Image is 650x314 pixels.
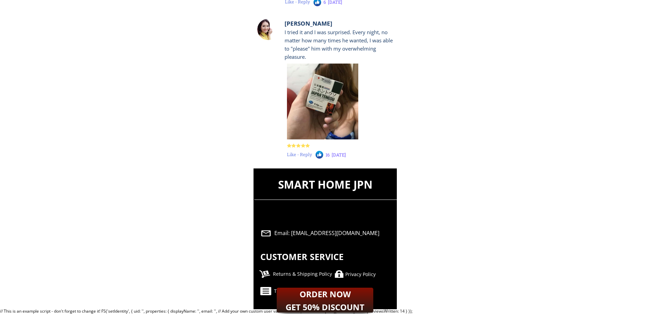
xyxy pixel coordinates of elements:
div: 16 [DATE] [326,151,374,159]
div: [PERSON_NAME] [285,19,349,37]
div: Terms of Use [274,287,347,295]
div: Like - Reply [287,151,336,158]
email_here: ', // Add your own custom user variables here, details at // [URL][DOMAIN_NAME] reviewsWritten: 1... [215,308,413,314]
display_name_here: ', email: ' [198,308,413,314]
div: Returns & Shipping Policy [273,270,346,278]
h2: ORDER NOW GET 50% DISCOUNT [281,288,369,314]
div: Email: [EMAIL_ADDRESS][DOMAIN_NAME] [274,229,394,238]
div: SMART HOME JPN [254,176,397,193]
the_id_that_you_use_in_your_app_for_this: ', properties: { displayName: ' [143,308,413,314]
div: CUSTOMER SERVICE [260,250,404,263]
div: I tried it and I was surprised. Every night, no matter how many times he wanted, I was able to "p... [285,28,394,61]
div: Privacy Policy [345,271,418,278]
div: Contact Us [346,288,419,295]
